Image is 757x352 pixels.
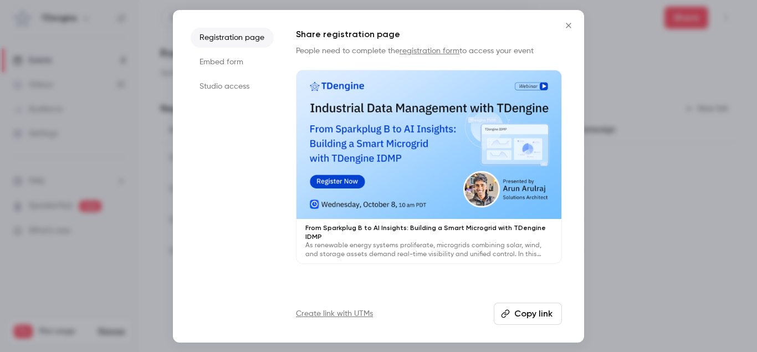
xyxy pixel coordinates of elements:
li: Studio access [191,76,274,96]
p: People need to complete the to access your event [296,45,562,57]
li: Embed form [191,52,274,72]
p: As renewable energy systems proliferate, microgrids combining solar, wind, and storage assets dem... [305,241,553,259]
p: From Sparkplug B to AI Insights: Building a Smart Microgrid with TDengine IDMP [305,223,553,241]
a: From Sparkplug B to AI Insights: Building a Smart Microgrid with TDengine IDMPAs renewable energy... [296,70,562,264]
a: Create link with UTMs [296,308,373,319]
li: Registration page [191,28,274,48]
button: Copy link [494,303,562,325]
h1: Share registration page [296,28,562,41]
a: registration form [400,47,459,55]
button: Close [557,14,580,37]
